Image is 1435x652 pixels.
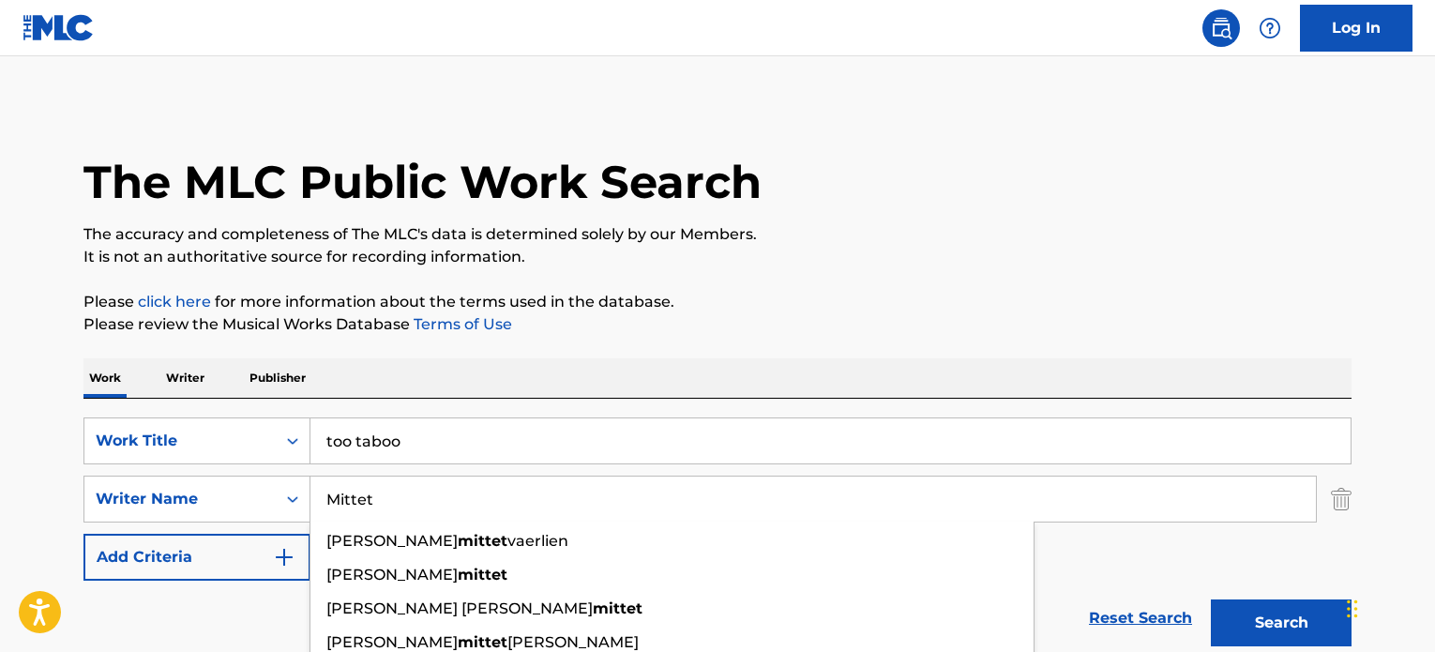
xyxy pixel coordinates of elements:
p: Please for more information about the terms used in the database. [83,291,1352,313]
a: Log In [1300,5,1412,52]
p: The accuracy and completeness of The MLC's data is determined solely by our Members. [83,223,1352,246]
span: [PERSON_NAME] [326,633,458,651]
div: Writer Name [96,488,264,510]
img: MLC Logo [23,14,95,41]
button: Add Criteria [83,534,310,581]
img: Delete Criterion [1331,476,1352,523]
p: Please review the Musical Works Database [83,313,1352,336]
img: 9d2ae6d4665cec9f34b9.svg [273,546,295,569]
p: Writer [160,358,210,398]
strong: mittet [458,532,507,550]
button: Search [1211,599,1352,646]
span: [PERSON_NAME] [PERSON_NAME] [326,599,593,617]
div: Work Title [96,430,264,452]
a: Public Search [1202,9,1240,47]
span: [PERSON_NAME] [326,532,458,550]
p: It is not an authoritative source for recording information. [83,246,1352,268]
iframe: Chat Widget [1341,562,1435,652]
strong: mittet [458,566,507,584]
strong: mittet [458,633,507,651]
img: search [1210,17,1232,39]
img: help [1259,17,1281,39]
a: Terms of Use [410,315,512,333]
span: vaerlien [507,532,568,550]
strong: mittet [593,599,642,617]
span: [PERSON_NAME] [326,566,458,584]
p: Work [83,358,127,398]
a: Reset Search [1080,598,1201,639]
div: Drag [1347,581,1358,637]
a: click here [138,293,211,311]
h1: The MLC Public Work Search [83,154,762,210]
div: Help [1251,9,1289,47]
span: [PERSON_NAME] [507,633,639,651]
p: Publisher [244,358,311,398]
